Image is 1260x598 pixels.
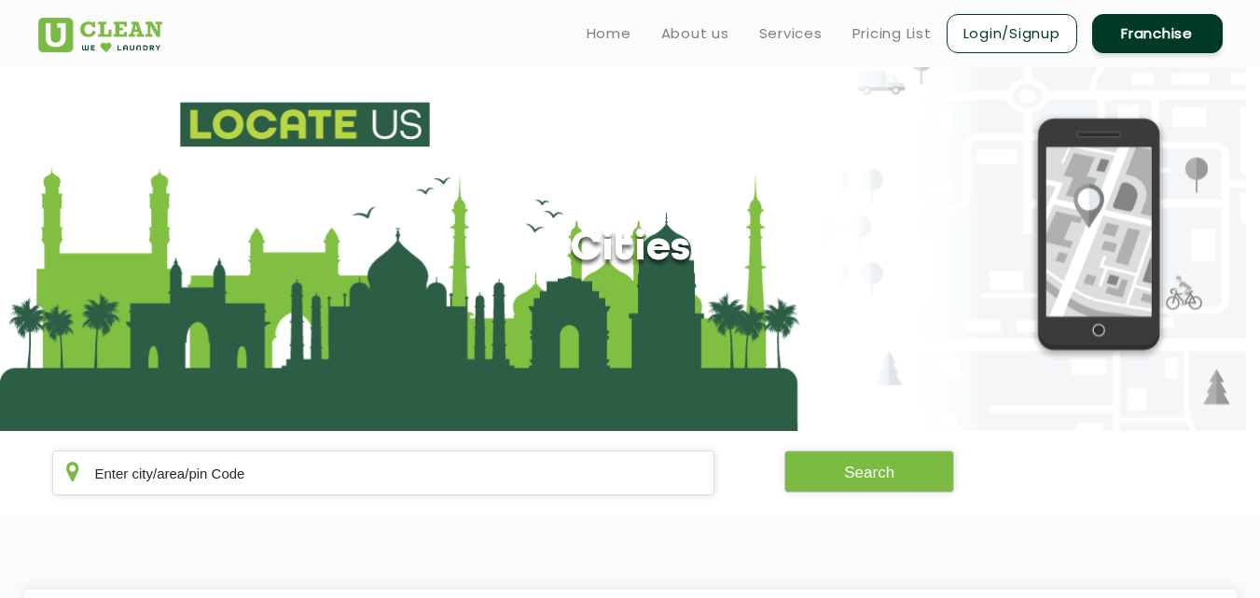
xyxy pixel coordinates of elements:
button: Search [784,451,954,493]
a: Home [587,22,631,45]
a: About us [661,22,729,45]
a: Pricing List [852,22,932,45]
img: UClean Laundry and Dry Cleaning [38,18,162,52]
h1: Cities [570,226,690,273]
a: Services [759,22,823,45]
a: Franchise [1092,14,1223,53]
input: Enter city/area/pin Code [52,451,715,495]
a: Login/Signup [947,14,1077,53]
